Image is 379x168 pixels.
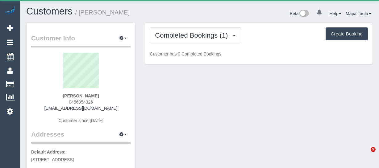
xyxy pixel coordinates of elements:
[326,27,368,40] button: Create Booking
[75,9,130,16] small: / [PERSON_NAME]
[44,106,118,111] a: [EMAIL_ADDRESS][DOMAIN_NAME]
[371,147,376,152] span: 5
[31,157,74,162] span: [STREET_ADDRESS]
[26,6,73,17] a: Customers
[329,11,341,16] a: Help
[299,10,309,18] img: New interface
[4,6,16,15] img: Automaid Logo
[150,27,241,43] button: Completed Bookings (1)
[59,118,103,123] span: Customer since [DATE]
[155,31,231,39] span: Completed Bookings (1)
[31,149,66,155] label: Default Address:
[63,93,99,98] strong: [PERSON_NAME]
[31,34,131,47] legend: Customer Info
[346,11,371,16] a: Mapa Taufa
[290,11,309,16] a: Beta
[69,100,93,104] span: 0456854326
[150,51,368,57] p: Customer has 0 Completed Bookings
[358,147,373,162] iframe: Intercom live chat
